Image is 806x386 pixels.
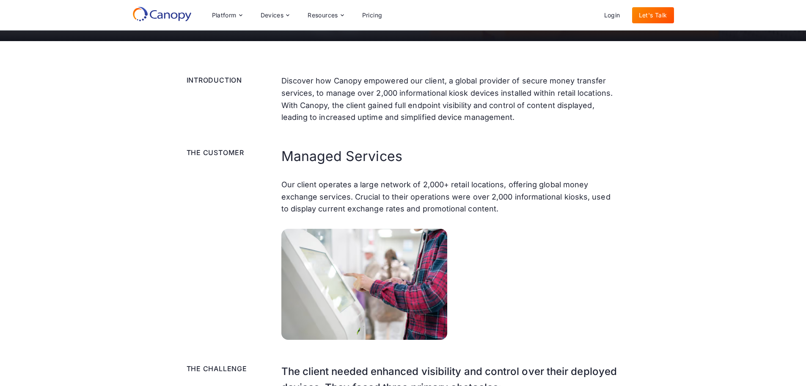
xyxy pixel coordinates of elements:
[254,7,296,24] div: Devices
[212,12,237,18] div: Platform
[281,75,620,124] p: Discover how Canopy empowered our client, a global provider of secure money transfer services, to...
[301,7,350,24] div: Resources
[261,12,284,18] div: Devices
[281,179,620,215] p: Our client operates a large network of 2,000+ retail locations, offering global money exchange se...
[187,364,271,374] div: The challenge
[187,75,271,85] div: Introduction
[597,7,627,23] a: Login
[632,7,674,23] a: Let's Talk
[355,7,389,23] a: Pricing
[308,12,338,18] div: Resources
[205,7,249,24] div: Platform
[187,147,271,158] div: The Customer
[281,147,620,165] h2: Managed Services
